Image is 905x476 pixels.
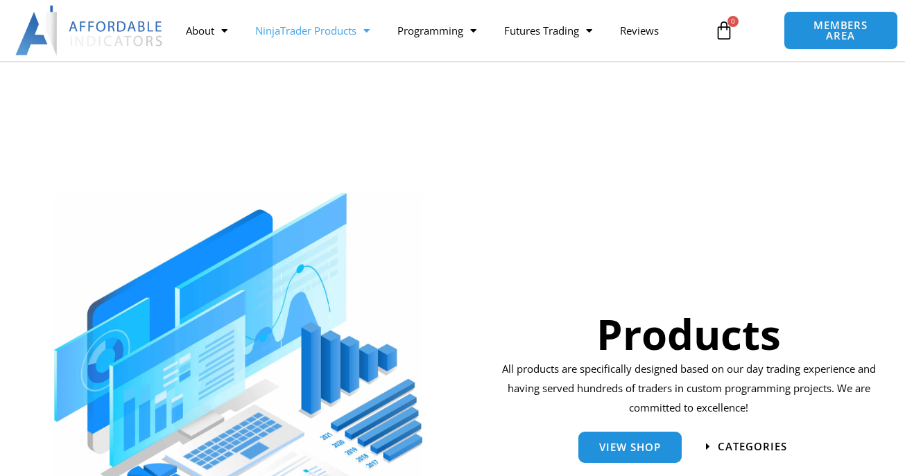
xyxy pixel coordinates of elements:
a: NinjaTrader Products [241,15,383,46]
span: MEMBERS AREA [798,20,884,41]
a: Reviews [606,15,673,46]
a: MEMBERS AREA [784,11,898,50]
a: Programming [383,15,490,46]
p: All products are specifically designed based on our day trading experience and having served hund... [497,360,881,418]
span: 0 [727,16,739,27]
a: 0 [693,10,755,51]
nav: Menu [172,15,706,46]
span: categories [718,441,787,452]
h1: Products [497,305,881,363]
a: View Shop [578,432,682,463]
a: categories [706,441,787,452]
img: LogoAI | Affordable Indicators – NinjaTrader [15,6,164,55]
a: About [172,15,241,46]
span: View Shop [599,442,661,452]
a: Futures Trading [490,15,606,46]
